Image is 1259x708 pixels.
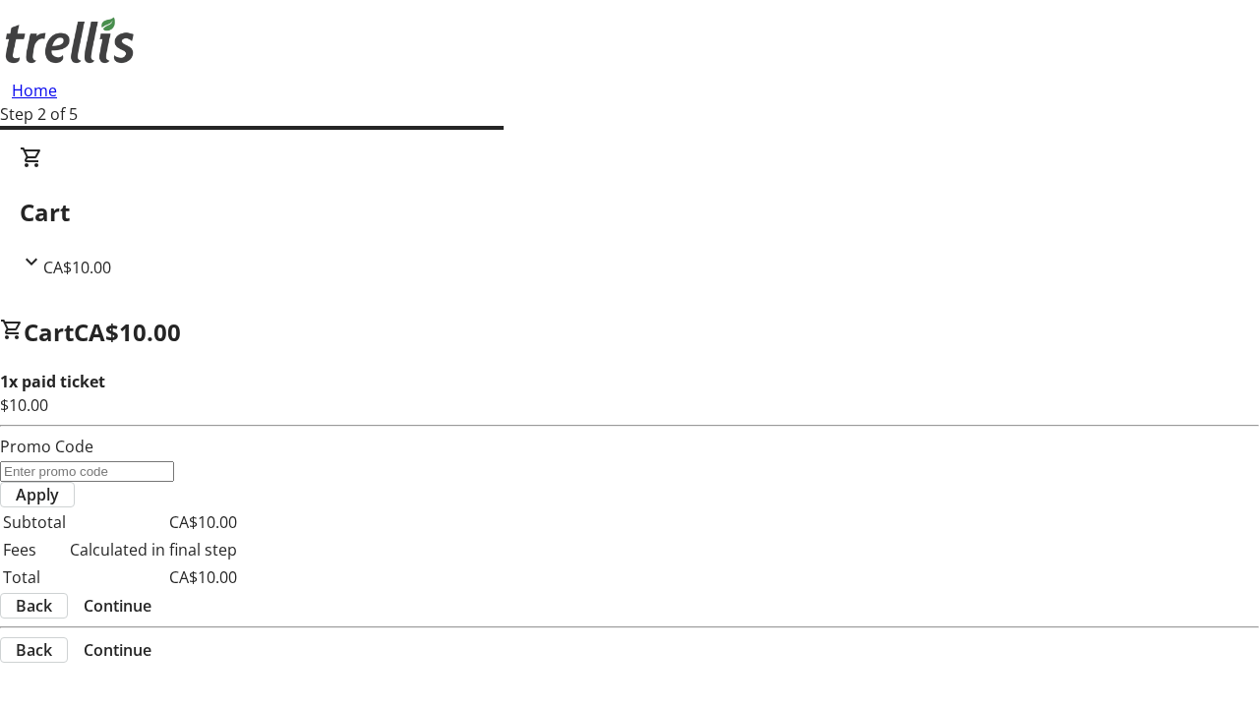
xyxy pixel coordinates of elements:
[2,537,67,562] td: Fees
[16,483,59,506] span: Apply
[68,594,167,618] button: Continue
[16,594,52,618] span: Back
[20,146,1239,279] div: CartCA$10.00
[24,316,74,348] span: Cart
[2,564,67,590] td: Total
[16,638,52,662] span: Back
[84,594,151,618] span: Continue
[43,257,111,278] span: CA$10.00
[68,638,167,662] button: Continue
[20,195,1239,230] h2: Cart
[69,537,238,562] td: Calculated in final step
[69,564,238,590] td: CA$10.00
[74,316,181,348] span: CA$10.00
[84,638,151,662] span: Continue
[69,509,238,535] td: CA$10.00
[2,509,67,535] td: Subtotal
